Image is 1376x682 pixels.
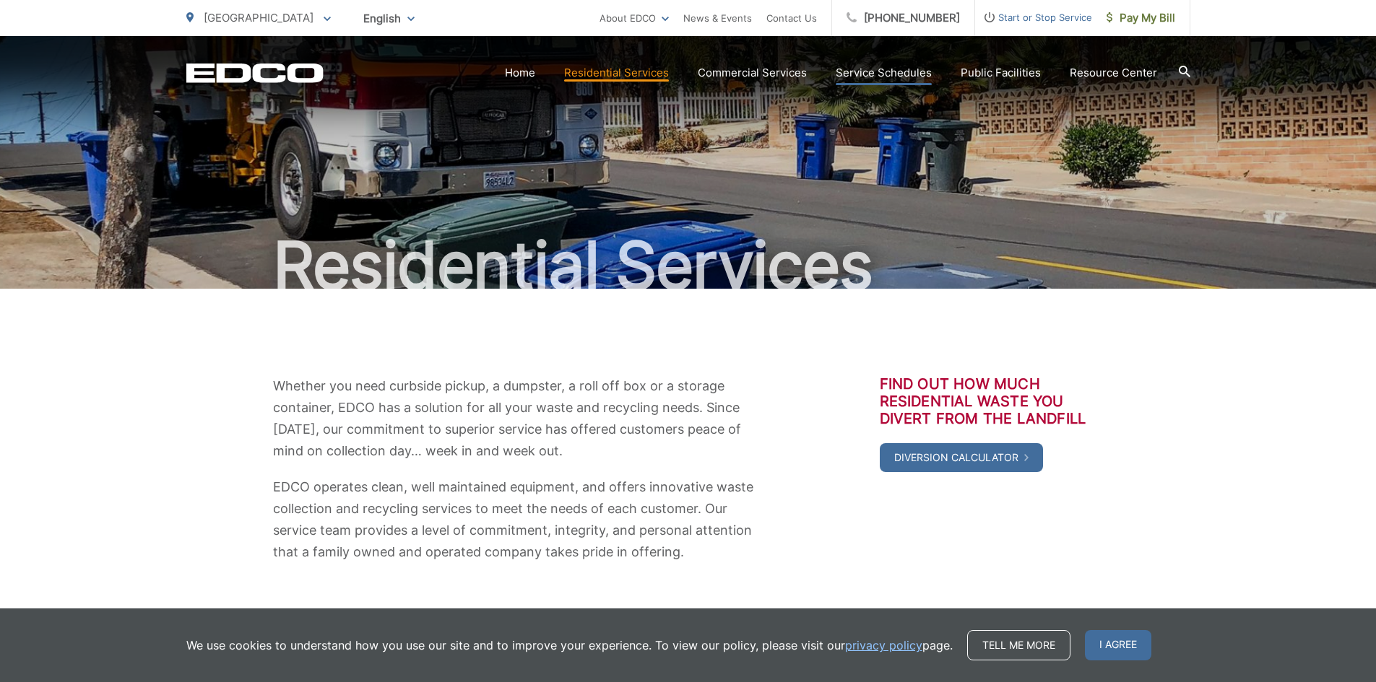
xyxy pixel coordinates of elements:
[836,64,932,82] a: Service Schedules
[505,64,535,82] a: Home
[880,375,1104,427] h3: Find out how much residential waste you divert from the landfill
[204,11,313,25] span: [GEOGRAPHIC_DATA]
[766,9,817,27] a: Contact Us
[880,443,1043,472] a: Diversion Calculator
[600,9,669,27] a: About EDCO
[1085,630,1151,660] span: I agree
[186,637,953,654] p: We use cookies to understand how you use our site and to improve your experience. To view our pol...
[186,63,324,83] a: EDCD logo. Return to the homepage.
[273,476,757,563] p: EDCO operates clean, well maintained equipment, and offers innovative waste collection and recycl...
[186,229,1190,302] h1: Residential Services
[683,9,752,27] a: News & Events
[352,6,425,31] span: English
[1070,64,1157,82] a: Resource Center
[698,64,807,82] a: Commercial Services
[564,64,669,82] a: Residential Services
[273,375,757,462] p: Whether you need curbside pickup, a dumpster, a roll off box or a storage container, EDCO has a s...
[1107,9,1175,27] span: Pay My Bill
[967,630,1070,660] a: Tell me more
[845,637,922,654] a: privacy policy
[961,64,1041,82] a: Public Facilities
